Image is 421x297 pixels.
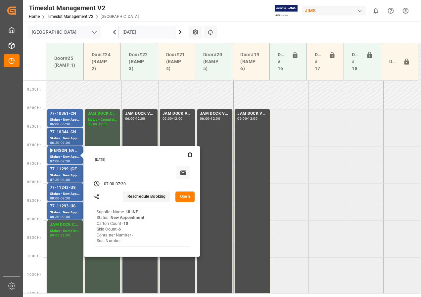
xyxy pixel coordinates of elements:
div: 77-11299-[GEOGRAPHIC_DATA] [50,166,80,173]
div: Timeslot Management V2 [29,3,139,13]
div: - [210,117,210,120]
div: 06:00 [50,123,60,126]
div: Status - New Appointment [50,117,80,123]
input: Type to search/select [28,26,101,38]
div: Door#21 (RAMP 4) [164,49,190,75]
div: 12:00 [248,117,257,120]
div: - [97,123,98,126]
div: Door#24 (RAMP 2) [89,49,115,75]
div: 06:30 [61,123,70,126]
div: JAM DOCK CONTROL [88,110,117,117]
img: Exertis%20JAM%20-%20Email%20Logo.jpg_1722504956.jpg [275,5,298,17]
div: 08:30 [61,197,70,200]
div: Supplier Name - Status - Carton Count - Skid Count - Container Number - Seal Number - [97,209,144,244]
button: open menu [89,27,99,37]
div: - [135,117,136,120]
div: Status - New Appointment [50,173,80,178]
span: 10:30 Hr [27,273,41,276]
span: 09:30 Hr [27,236,41,239]
b: 10 [123,221,128,226]
a: Home [29,14,40,19]
div: 07:30 [50,178,60,181]
div: Status - Completed [88,117,117,123]
div: Door#19 (RAMP 6) [238,49,264,75]
button: Help Center [383,3,398,18]
div: 77-11293-US [50,203,80,210]
div: Status - New Appointment [50,191,80,197]
b: 6 [118,227,121,232]
span: 08:00 Hr [27,180,41,184]
div: 12:00 [98,123,108,126]
div: JAM DOCK CONTROL [50,222,80,228]
div: 77-10361-CN [50,110,80,117]
button: Reschedule Booking [123,191,170,202]
div: 08:00 [50,197,60,200]
div: Door#20 (RAMP 5) [201,49,227,75]
div: 06:00 [125,117,135,120]
div: [DATE] [93,157,193,162]
button: Open [175,191,195,202]
div: 12:00 [210,117,220,120]
span: 07:00 Hr [27,143,41,147]
b: New Appointment [111,215,144,220]
b: ULINE [126,210,138,214]
div: 06:30 [50,141,60,144]
div: Status - New Appointment [50,136,80,141]
span: 10:00 Hr [27,254,41,258]
span: 06:00 Hr [27,106,41,110]
div: - [114,181,115,187]
a: Timeslot Management V2 [47,14,93,19]
div: - [60,123,61,126]
div: Door#25 (RAMP 1) [52,52,78,71]
div: 09:00 [50,234,60,237]
div: 09:00 [61,215,70,218]
span: 06:30 Hr [27,125,41,128]
div: - [60,215,61,218]
div: Doors # 16 [275,49,289,75]
div: - [60,234,61,237]
div: 06:00 [200,117,210,120]
span: 09:00 Hr [27,217,41,221]
div: 07:30 [116,181,126,187]
div: - [60,178,61,181]
span: 05:30 Hr [27,88,41,91]
div: Door#23 [387,56,400,68]
div: 08:30 [50,215,60,218]
div: Door#22 (RAMP 3) [126,49,152,75]
div: 12:00 [136,117,145,120]
div: - [60,160,61,163]
div: JAM DOCK VOLUME CONTROL [237,110,267,117]
div: 77-10344-CN [50,129,80,136]
div: Doors # 18 [349,49,363,75]
div: 06:00 [237,117,247,120]
div: JAM DOCK VOLUME CONTROL [200,110,230,117]
div: 07:00 [61,141,70,144]
div: - [60,141,61,144]
div: Doors # 17 [312,49,326,75]
button: show 0 new notifications [368,3,383,18]
span: 08:30 Hr [27,199,41,202]
div: 06:00 [163,117,172,120]
div: Status - New Appointment [50,210,80,215]
div: - [172,117,173,120]
div: 12:00 [173,117,183,120]
div: JIMS [302,6,366,16]
span: 11:00 Hr [27,291,41,295]
div: 08:00 [61,178,70,181]
div: Status - Completed [50,228,80,234]
div: JAM DOCK VOLUME CONTROL [125,110,155,117]
div: - [60,197,61,200]
div: 07:30 [61,160,70,163]
div: 77-11243-US [50,185,80,191]
div: 07:00 [104,181,115,187]
div: 07:00 [50,160,60,163]
div: - [247,117,248,120]
input: DD-MM-YYYY [118,26,176,38]
div: JAM DOCK VOLUME CONTROL [163,110,192,117]
span: 07:30 Hr [27,162,41,165]
div: 06:00 [88,123,97,126]
div: Status - New Appointment [50,154,80,160]
div: [PERSON_NAME]/ [PERSON_NAME] [50,148,80,154]
button: JIMS [302,4,368,17]
div: 12:00 [61,234,70,237]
